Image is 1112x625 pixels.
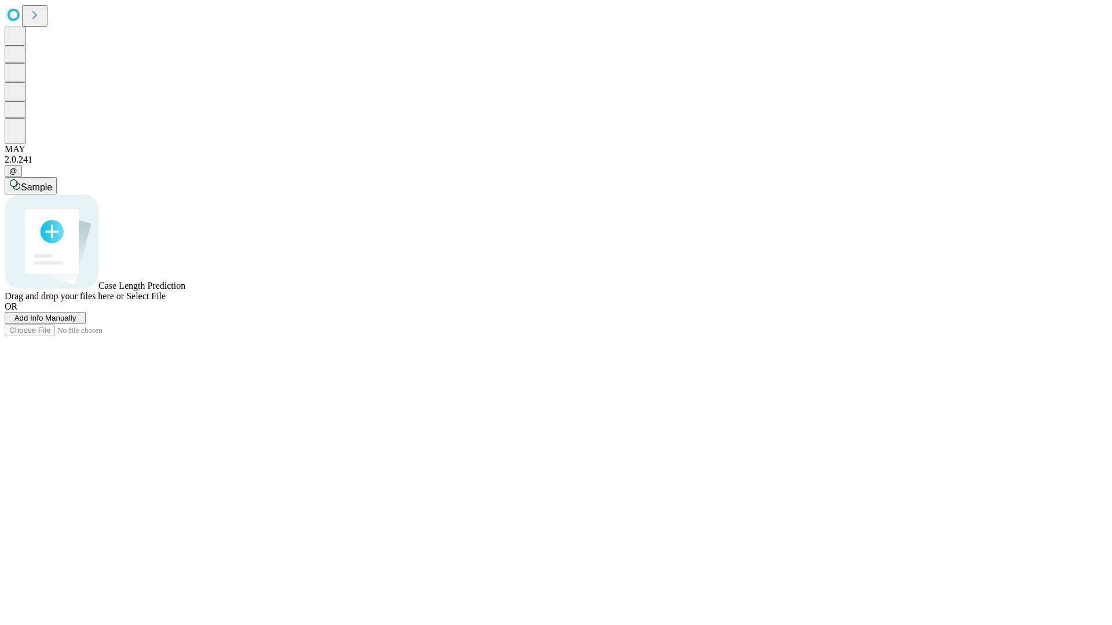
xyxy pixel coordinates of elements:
span: Sample [21,182,52,192]
span: Drag and drop your files here or [5,291,124,301]
span: Add Info Manually [14,314,76,322]
div: 2.0.241 [5,155,1107,165]
button: Add Info Manually [5,312,86,324]
span: OR [5,302,17,311]
div: MAY [5,144,1107,155]
span: @ [9,167,17,175]
span: Select File [126,291,166,301]
span: Case Length Prediction [98,281,185,291]
button: @ [5,165,22,177]
button: Sample [5,177,57,194]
